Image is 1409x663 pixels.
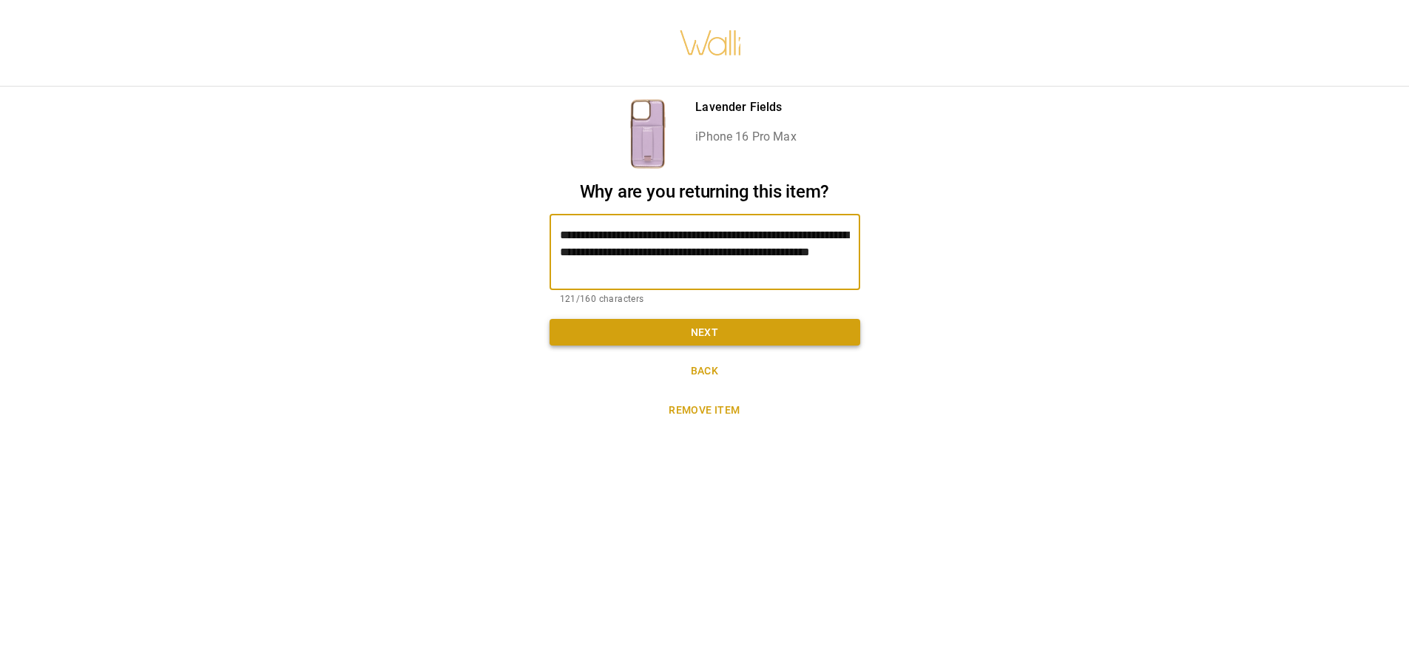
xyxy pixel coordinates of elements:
[679,11,743,75] img: walli-inc.myshopify.com
[695,98,797,116] p: Lavender Fields
[550,319,860,346] button: Next
[560,292,850,307] p: 121/160 characters
[695,128,797,146] p: iPhone 16 Pro Max
[550,397,860,424] button: Remove item
[550,181,860,203] h2: Why are you returning this item?
[550,357,860,385] button: Back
